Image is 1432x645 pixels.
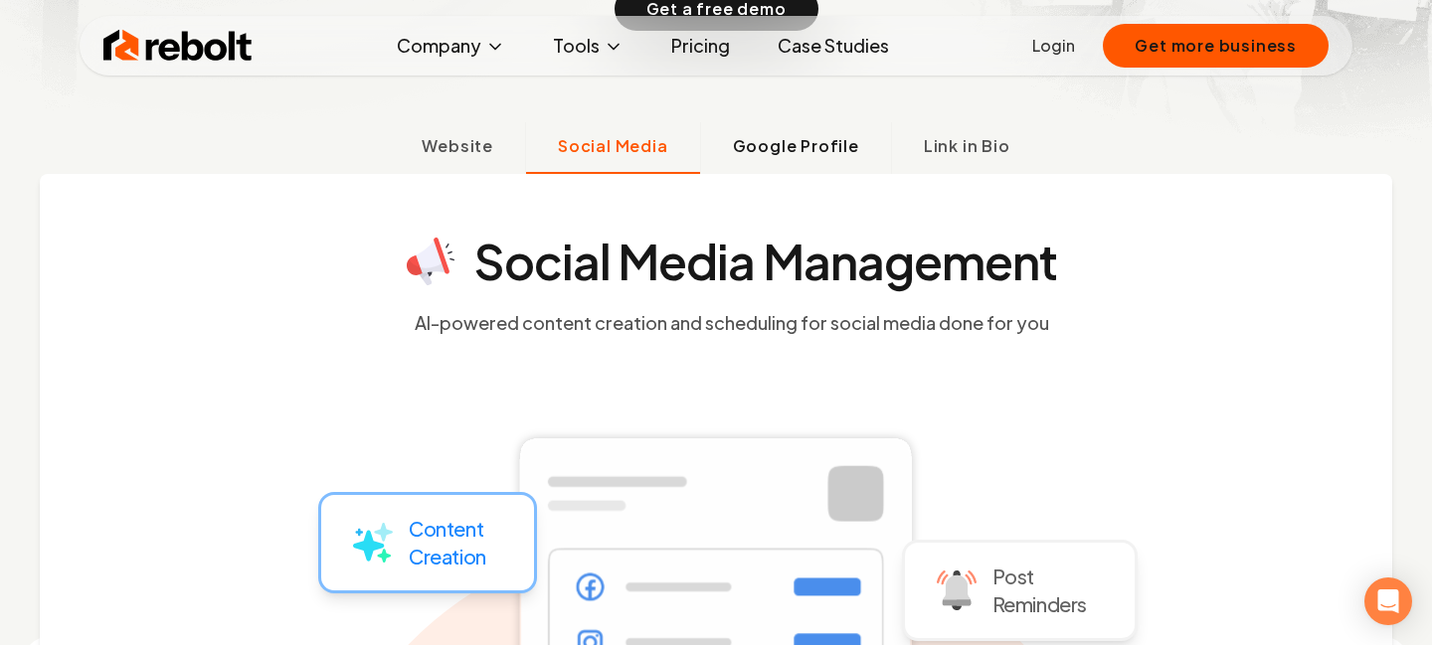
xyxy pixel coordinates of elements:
button: Link in Bio [891,122,1042,174]
p: Content Creation [409,515,486,570]
button: Google Profile [700,122,891,174]
button: Get more business [1103,24,1329,68]
h4: Social Media Management [474,238,1057,285]
a: Pricing [655,26,746,66]
button: Company [381,26,521,66]
a: Login [1032,34,1075,58]
span: Website [422,134,493,158]
button: Tools [537,26,639,66]
button: Social Media [525,122,700,174]
p: Post Reminders [992,563,1087,618]
div: Open Intercom Messenger [1364,577,1412,625]
span: Link in Bio [924,134,1010,158]
img: Rebolt Logo [103,26,253,66]
button: Website [390,122,525,174]
span: Google Profile [733,134,859,158]
a: Case Studies [762,26,905,66]
span: Social Media [558,134,668,158]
